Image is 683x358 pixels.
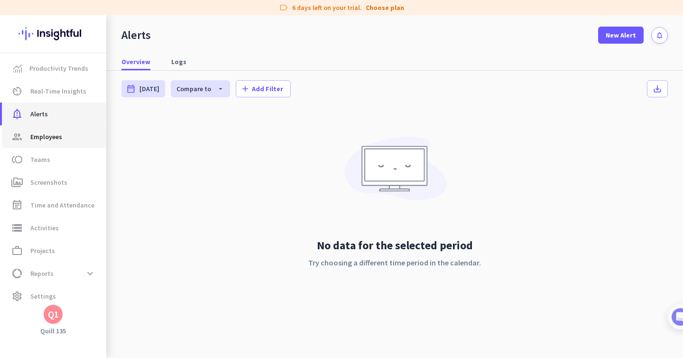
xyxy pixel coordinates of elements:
[308,238,481,253] h2: No data for the selected period
[252,84,283,94] span: Add Filter
[2,262,106,285] a: data_usageReportsexpand_more
[29,63,88,74] span: Productivity Trends
[240,84,250,94] i: add
[30,222,59,234] span: Activities
[11,131,23,142] i: group
[139,84,159,94] span: [DATE]
[598,27,644,44] button: New Alert
[279,3,288,12] i: label
[121,28,151,42] div: Alerts
[11,108,23,120] i: notification_important
[30,268,54,279] span: Reports
[236,80,291,97] button: addAdd Filter
[13,64,22,73] img: menu-item
[655,31,664,39] i: notifications
[653,84,662,94] i: save_alt
[340,130,449,214] img: No data
[171,57,186,66] span: Logs
[11,268,23,279] i: data_usage
[647,80,668,97] button: save_alt
[651,27,668,44] button: notifications
[2,194,106,217] a: event_noteTime and Attendance
[11,222,23,234] i: storage
[48,310,59,319] div: Q1
[11,245,23,256] i: work_outline
[30,177,67,188] span: Screenshots
[30,199,94,211] span: Time and Attendance
[11,85,23,97] i: av_timer
[11,199,23,211] i: event_note
[11,177,23,188] i: perm_media
[18,15,88,52] img: Insightful logo
[11,154,23,165] i: toll
[126,84,136,94] i: date_range
[2,285,106,308] a: settingsSettings
[606,30,636,40] span: New Alert
[308,257,481,268] p: Try choosing a different time period in the calendar.
[2,125,106,148] a: groupEmployees
[2,148,106,171] a: tollTeams
[30,131,62,142] span: Employees
[30,85,86,97] span: Real-Time Insights
[2,80,106,103] a: av_timerReal-Time Insights
[30,245,55,256] span: Projects
[30,291,56,302] span: Settings
[2,57,106,80] a: menu-itemProductivity Trends
[366,3,404,12] a: Choose plan
[121,57,150,66] span: Overview
[30,154,50,165] span: Teams
[176,85,211,93] span: Compare to
[2,171,106,194] a: perm_mediaScreenshots
[30,108,48,120] span: Alerts
[2,239,106,262] a: work_outlineProjects
[82,265,99,282] button: expand_more
[211,85,224,93] i: arrow_drop_down
[11,291,23,302] i: settings
[2,217,106,239] a: storageActivities
[2,103,106,125] a: notification_importantAlerts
